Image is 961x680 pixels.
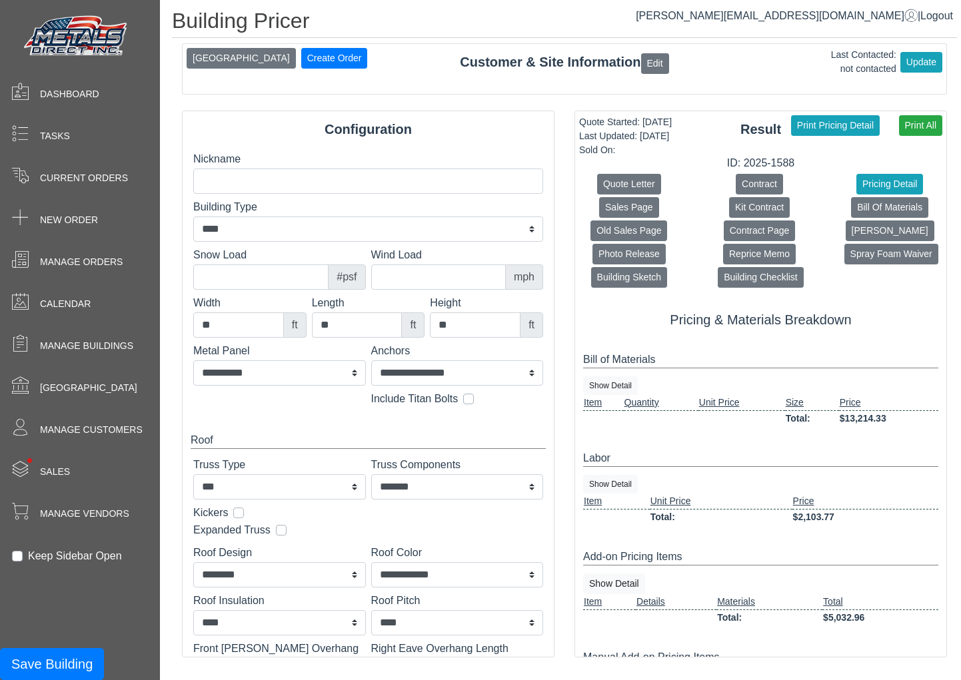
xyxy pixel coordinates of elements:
[371,343,544,359] label: Anchors
[822,594,938,610] td: Total
[183,52,946,73] div: Customer & Site Information
[193,545,366,561] label: Roof Design
[583,450,938,467] div: Labor
[583,475,638,494] button: Show Detail
[283,312,307,338] div: ft
[844,244,938,264] button: Spray Foam Waiver
[579,129,672,143] div: Last Updated: [DATE]
[183,119,554,139] div: Configuration
[193,522,271,538] label: Expanded Truss
[583,376,638,395] button: Show Detail
[839,395,938,411] td: Price
[301,48,368,69] button: Create Order
[371,391,459,407] label: Include Titan Bolts
[583,395,624,411] td: Item
[590,220,667,241] button: Old Sales Page
[20,12,133,61] img: Metals Direct Inc Logo
[312,295,425,311] label: Length
[583,649,938,666] div: Manual Add-on Pricing Items
[851,197,928,218] button: Bill Of Materials
[641,53,669,74] button: Edit
[579,115,672,129] div: Quote Started: [DATE]
[575,155,946,171] div: ID: 2025-1588
[520,312,543,338] div: ft
[729,197,790,218] button: Kit Contract
[505,264,543,290] div: mph
[401,312,425,338] div: ft
[920,10,953,21] span: Logout
[193,151,543,167] label: Nickname
[791,115,880,136] button: Print Pricing Detail
[40,87,99,101] span: Dashboard
[583,352,938,368] div: Bill of Materials
[193,295,307,311] label: Width
[371,457,544,473] label: Truss Components
[785,395,839,411] td: Size
[650,509,792,525] td: Total:
[583,594,636,610] td: Item
[579,143,672,157] div: Sold On:
[856,174,923,194] button: Pricing Detail
[193,343,366,359] label: Metal Panel
[371,247,544,263] label: Wind Load
[371,593,544,609] label: Roof Pitch
[328,264,365,290] div: #psf
[792,494,938,510] td: Price
[371,545,544,561] label: Roof Color
[636,8,953,24] div: |
[723,244,796,264] button: Reprice Memo
[591,267,668,288] button: Building Sketch
[13,439,47,482] span: •
[597,174,661,194] button: Quote Letter
[792,509,938,525] td: $2,103.77
[583,312,938,328] h5: Pricing & Materials Breakdown
[785,410,839,426] td: Total:
[40,297,91,311] span: Calendar
[193,593,366,609] label: Roof Insulation
[698,395,785,411] td: Unit Price
[831,48,896,76] div: Last Contacted: not contacted
[187,48,296,69] button: [GEOGRAPHIC_DATA]
[28,548,122,564] label: Keep Sidebar Open
[40,507,129,521] span: Manage Vendors
[193,505,228,521] label: Kickers
[624,395,698,411] td: Quantity
[899,115,942,136] button: Print All
[40,171,128,185] span: Current Orders
[193,247,366,263] label: Snow Load
[191,432,546,449] div: Roof
[193,641,366,673] label: Front [PERSON_NAME] Overhang Length
[40,213,98,227] span: New Order
[650,494,792,510] td: Unit Price
[592,244,666,264] button: Photo Release
[40,423,143,437] span: Manage Customers
[40,339,133,353] span: Manage Buildings
[575,119,946,139] div: Result
[193,457,366,473] label: Truss Type
[636,594,716,610] td: Details
[724,220,796,241] button: Contract Page
[846,220,934,241] button: [PERSON_NAME]
[716,609,822,625] td: Total:
[583,494,650,510] td: Item
[40,129,70,143] span: Tasks
[430,295,543,311] label: Height
[371,641,544,657] label: Right Eave Overhang Length
[736,174,783,194] button: Contract
[193,199,543,215] label: Building Type
[40,381,137,395] span: [GEOGRAPHIC_DATA]
[583,573,645,594] button: Show Detail
[716,594,822,610] td: Materials
[718,267,804,288] button: Building Checklist
[40,465,70,479] span: Sales
[839,410,938,426] td: $13,214.33
[40,255,123,269] span: Manage Orders
[822,609,938,625] td: $5,032.96
[636,10,918,21] a: [PERSON_NAME][EMAIL_ADDRESS][DOMAIN_NAME]
[172,8,957,38] h1: Building Pricer
[599,197,659,218] button: Sales Page
[900,52,942,73] button: Update
[583,549,938,565] div: Add-on Pricing Items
